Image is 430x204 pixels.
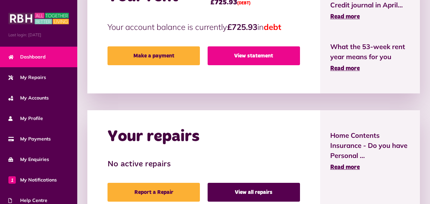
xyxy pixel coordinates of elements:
[330,14,360,20] span: Read more
[8,115,43,122] span: My Profile
[330,66,360,72] span: Read more
[107,21,300,33] p: Your account balance is currently in
[237,1,251,5] span: (DEBT)
[8,135,51,142] span: My Payments
[330,164,360,170] span: Read more
[8,176,57,183] span: My Notifications
[264,22,281,32] span: debt
[8,176,16,183] span: 1
[8,74,46,81] span: My Repairs
[8,94,49,101] span: My Accounts
[8,53,46,60] span: Dashboard
[107,183,200,202] a: Report a Repair
[227,22,257,32] strong: £725.93
[8,32,69,38] span: Last login: [DATE]
[208,183,300,202] a: View all repairs
[107,46,200,65] a: Make a payment
[330,130,410,161] span: Home Contents Insurance - Do you have Personal ...
[107,127,200,147] h2: Your repairs
[330,42,410,73] a: What the 53-week rent year means for you Read more
[208,46,300,65] a: View statement
[330,42,410,62] span: What the 53-week rent year means for you
[8,12,69,25] img: MyRBH
[330,130,410,172] a: Home Contents Insurance - Do you have Personal ... Read more
[8,197,47,204] span: Help Centre
[8,156,49,163] span: My Enquiries
[107,160,300,169] h3: No active repairs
